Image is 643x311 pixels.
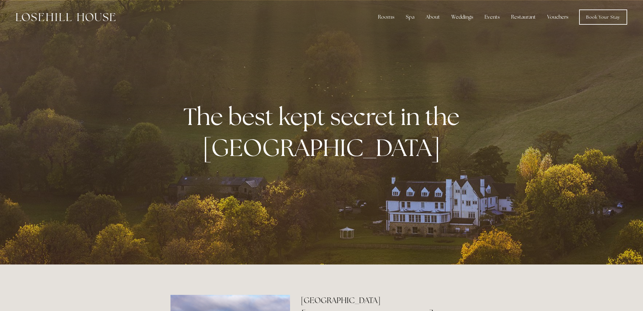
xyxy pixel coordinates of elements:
h2: [GEOGRAPHIC_DATA] [301,295,473,306]
div: Spa [401,11,419,23]
div: Weddings [446,11,478,23]
a: Vouchers [542,11,573,23]
strong: The best kept secret in the [GEOGRAPHIC_DATA] [183,101,465,163]
div: Restaurant [506,11,541,23]
div: Events [479,11,505,23]
div: Rooms [373,11,399,23]
img: Losehill House [16,13,115,21]
div: About [421,11,445,23]
a: Book Your Stay [579,9,627,25]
